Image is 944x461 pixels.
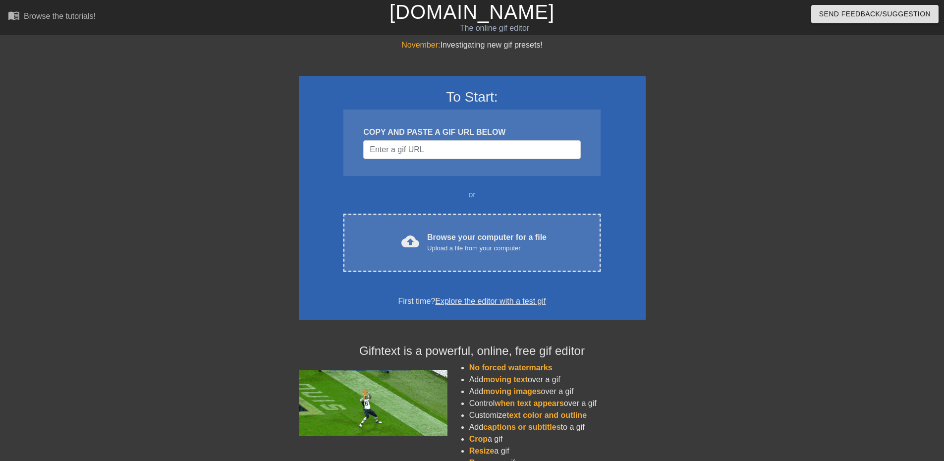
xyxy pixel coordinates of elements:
[363,126,580,138] div: COPY AND PASTE A GIF URL BELOW
[469,421,646,433] li: Add to a gif
[8,9,96,25] a: Browse the tutorials!
[811,5,939,23] button: Send Feedback/Suggestion
[469,374,646,386] li: Add over a gif
[312,295,633,307] div: First time?
[435,297,546,305] a: Explore the editor with a test gif
[363,140,580,159] input: Username
[819,8,931,20] span: Send Feedback/Suggestion
[469,445,646,457] li: a gif
[389,1,555,23] a: [DOMAIN_NAME]
[427,231,547,253] div: Browse your computer for a file
[469,398,646,409] li: Control over a gif
[299,39,646,51] div: Investigating new gif presets!
[506,411,587,419] span: text color and outline
[469,363,553,372] span: No forced watermarks
[24,12,96,20] div: Browse the tutorials!
[483,387,541,396] span: moving images
[299,344,646,358] h4: Gifntext is a powerful, online, free gif editor
[469,435,488,443] span: Crop
[325,189,620,201] div: or
[312,89,633,106] h3: To Start:
[495,399,564,407] span: when text appears
[483,375,528,384] span: moving text
[483,423,560,431] span: captions or subtitles
[427,243,547,253] div: Upload a file from your computer
[320,22,669,34] div: The online gif editor
[299,370,447,436] img: football_small.gif
[469,409,646,421] li: Customize
[469,433,646,445] li: a gif
[469,386,646,398] li: Add over a gif
[401,232,419,250] span: cloud_upload
[469,447,495,455] span: Resize
[401,41,440,49] span: November:
[8,9,20,21] span: menu_book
